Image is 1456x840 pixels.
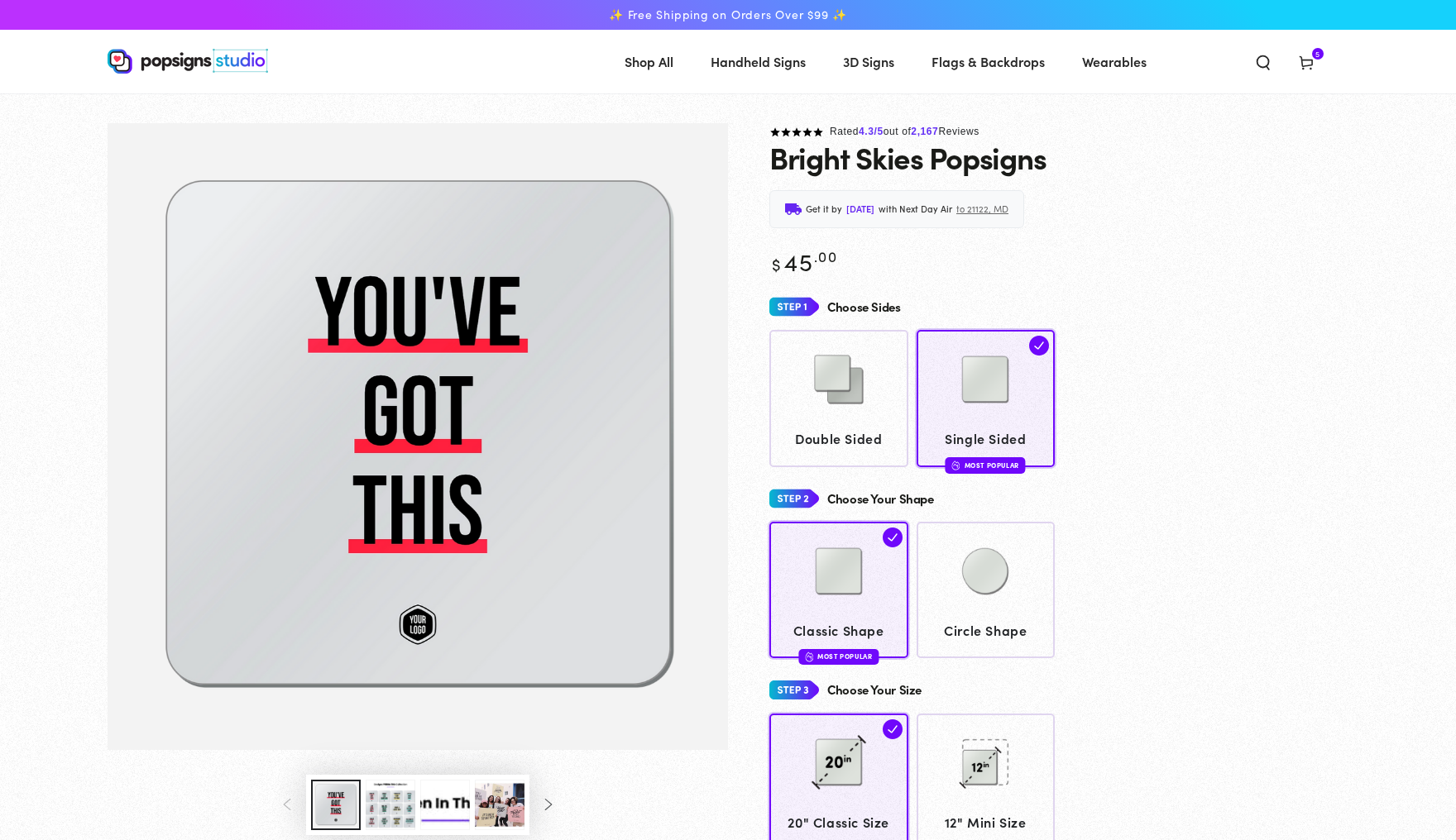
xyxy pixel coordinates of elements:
[769,244,837,278] bdi: 45
[797,530,880,613] img: Classic Shape
[108,123,728,750] img: Bright Skies Popsigns
[883,719,903,739] img: check.svg
[805,651,813,662] img: fire.svg
[859,126,874,137] span: 4.3
[778,810,901,834] span: 20" Classic Size
[827,300,901,314] h4: Choose Sides
[846,201,874,217] span: [DATE]
[769,522,908,658] a: Classic Shape Classic Shape Most Popular
[108,123,728,835] media-gallery: Gallery Viewer
[711,50,806,74] span: Handheld Signs
[911,126,938,137] span: 2,167
[769,330,908,466] a: Double Sided Double Sided
[946,457,1026,473] div: Most Popular
[917,522,1056,658] a: Circle Shape Circle Shape
[956,201,1008,217] span: to 21122, MD
[769,141,1046,174] h1: Bright Skies Popsigns
[270,787,306,823] button: Slide left
[827,492,934,506] h4: Choose Your Shape
[311,780,361,830] button: Load image 1 in gallery view
[944,721,1027,804] img: 12
[475,780,524,830] button: Load image 5 in gallery view
[879,201,952,217] span: with Next Day Air
[1242,43,1285,79] summary: Search our site
[827,683,922,697] h4: Choose Your Size
[1315,48,1320,60] span: 5
[843,50,894,74] span: 3D Signs
[944,530,1027,613] img: Circle Shape
[1070,40,1159,84] a: Wearables
[831,40,907,84] a: 3D Signs
[420,780,470,830] button: Load image 4 in gallery view
[806,201,842,217] span: Get it by
[772,252,782,275] span: $
[952,460,960,471] img: fire.svg
[917,330,1056,466] a: Single Sided Single Sided Most Popular
[529,787,566,823] button: Slide right
[924,810,1047,834] span: 12" Mini Size
[609,7,847,22] span: ✨ Free Shipping on Orders Over $99 ✨
[698,40,818,84] a: Handheld Signs
[625,50,673,74] span: Shop All
[1029,336,1049,356] img: check.svg
[814,246,837,266] sup: .00
[919,40,1057,84] a: Flags & Backdrops
[769,292,819,322] img: Step 1
[797,721,880,804] img: 20
[778,427,901,451] span: Double Sided
[883,527,903,547] img: check.svg
[932,50,1045,74] span: Flags & Backdrops
[944,338,1027,421] img: Single Sided
[797,338,880,421] img: Double Sided
[874,126,884,137] span: /5
[108,49,268,74] img: Popsigns Studio
[830,126,979,137] span: Rated out of Reviews
[612,40,686,84] a: Shop All
[769,675,819,705] img: Step 3
[778,618,901,642] span: Classic Shape
[769,484,819,514] img: Step 2
[924,427,1047,451] span: Single Sided
[798,649,879,665] div: Most Popular
[924,618,1047,642] span: Circle Shape
[1082,50,1147,74] span: Wearables
[366,780,415,830] button: Load image 3 in gallery view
